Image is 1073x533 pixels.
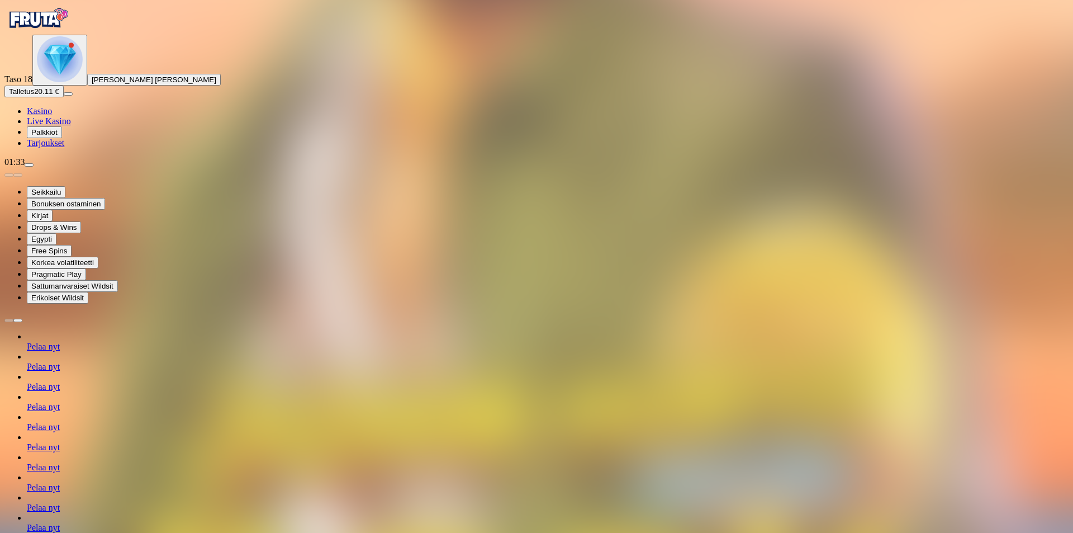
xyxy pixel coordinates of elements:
button: Talletusplus icon20.11 € [4,86,64,97]
img: level unlocked [37,36,83,82]
span: 20.11 € [34,87,59,96]
span: Erikoiset Wildsit [31,294,84,302]
button: menu [64,92,73,96]
button: reward iconPalkkiot [27,126,62,138]
a: Pelaa nyt [27,402,60,412]
span: Tarjoukset [27,138,64,148]
button: Seikkailu [27,186,65,198]
a: Pelaa nyt [27,422,60,432]
span: Egypti [31,235,52,243]
a: Fruta [4,25,72,34]
img: Fruta [4,4,72,32]
span: Korkea volatiliteetti [31,258,94,267]
a: Pelaa nyt [27,382,60,392]
span: Seikkailu [31,188,61,196]
a: Pelaa nyt [27,523,60,532]
button: next slide [13,173,22,177]
span: Pragmatic Play [31,270,82,279]
button: menu [25,163,34,167]
button: next slide [13,319,22,322]
button: prev slide [4,173,13,177]
a: gift-inverted iconTarjoukset [27,138,64,148]
button: Korkea volatiliteetti [27,257,98,268]
span: Kasino [27,106,52,116]
button: Egypti [27,233,56,245]
button: Pragmatic Play [27,268,86,280]
button: [PERSON_NAME] [PERSON_NAME] [87,74,221,86]
button: level unlocked [32,35,87,86]
button: Free Spins [27,245,72,257]
span: Talletus [9,87,34,96]
a: Pelaa nyt [27,342,60,351]
button: prev slide [4,319,13,322]
button: Erikoiset Wildsit [27,292,88,304]
a: Pelaa nyt [27,463,60,472]
button: Kirjat [27,210,53,221]
span: Taso 18 [4,74,32,84]
span: Kirjat [31,211,48,220]
span: Free Spins [31,247,67,255]
a: Pelaa nyt [27,442,60,452]
span: Sattumanvaraiset Wildsit [31,282,113,290]
a: Pelaa nyt [27,503,60,512]
a: Pelaa nyt [27,483,60,492]
a: Pelaa nyt [27,362,60,371]
a: poker-chip iconLive Kasino [27,116,71,126]
span: Drops & Wins [31,223,77,232]
a: diamond iconKasino [27,106,52,116]
span: Bonuksen ostaminen [31,200,101,208]
span: 01:33 [4,157,25,167]
span: [PERSON_NAME] [PERSON_NAME] [92,76,216,84]
nav: Primary [4,4,1069,148]
button: Drops & Wins [27,221,81,233]
span: Palkkiot [31,128,58,136]
span: Live Kasino [27,116,71,126]
button: Sattumanvaraiset Wildsit [27,280,118,292]
button: Bonuksen ostaminen [27,198,105,210]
